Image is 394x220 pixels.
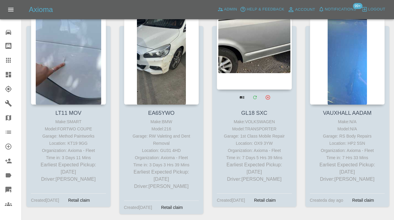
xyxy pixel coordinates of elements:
a: View [236,91,248,103]
div: Make: VOLKSWAGEN [218,118,290,125]
a: Account [286,5,317,14]
div: Retail claim [64,197,94,204]
div: Retail claim [250,197,280,204]
button: Archive [262,91,274,103]
div: Organization: Axioma - Fleet [126,154,198,161]
div: Retail claim [348,197,378,204]
div: Make: N/A [311,118,383,125]
div: Location: GU31 4HD [126,147,198,154]
div: Organization: Axioma - Fleet [218,147,290,154]
div: Location: OX9 3YW [218,140,290,147]
span: Notifications [325,6,356,13]
span: Admin [224,6,237,13]
div: Created [DATE] [124,204,152,211]
a: Admin [216,5,239,14]
p: Earliest Expected Pickup: [DATE] [218,161,290,176]
p: Earliest Expected Pickup: [DATE] [32,161,105,176]
div: Time in: 7 Hrs 33 Mins [311,154,383,161]
div: Garage: Method Paintworks [32,132,105,140]
div: Make: SMART [32,118,105,125]
div: Created [DATE] [217,197,245,204]
div: Time in: 7 Days 5 Hrs 39 Mins [218,154,290,161]
button: Logout [360,5,387,14]
p: Driver: [PERSON_NAME] [126,183,198,190]
p: Driver: [PERSON_NAME] [311,176,383,183]
div: Garage: RS Body Repairs [311,132,383,140]
span: Help & Feedback [247,6,284,13]
div: Make: BMW [126,118,198,125]
div: Location: HP2 5SN [311,140,383,147]
p: Earliest Expected Pickup: [DATE] [126,168,198,183]
p: Driver: [PERSON_NAME] [32,176,105,183]
a: GL18 SXC [241,110,267,116]
div: Location: KT19 9GG [32,140,105,147]
div: Created [DATE] [31,197,59,204]
a: EA65YWO [148,110,174,116]
button: Help & Feedback [238,5,286,14]
button: Open drawer [4,2,18,17]
div: Model: TRANSPORTER [218,125,290,132]
div: Time in: 3 Days 3 Hrs 39 Mins [126,161,198,168]
p: Earliest Expected Pickup: [DATE] [311,161,383,176]
div: Model: N/A [311,125,383,132]
div: Model: FORTWO COUPE [32,125,105,132]
p: Driver: [PERSON_NAME] [218,176,290,183]
div: Garage: RW Valeting and Dent Removal [126,132,198,147]
span: Account [295,6,315,13]
div: Organization: Axioma - Fleet [32,147,105,154]
span: 99+ [353,3,362,9]
button: Notifications [317,5,358,14]
a: VAUXHALL AADAM [323,110,371,116]
div: Garage: 1st Class Mobile Repair [218,132,290,140]
a: LT11 MOV [55,110,81,116]
div: Time in: 3 Days 11 Mins [32,154,105,161]
div: Organization: Axioma - Fleet [311,147,383,154]
div: Retail claim [156,204,187,211]
div: Model: 216 [126,125,198,132]
a: Modify [249,91,261,103]
span: Logout [368,6,385,13]
h5: Axioma [29,5,53,14]
div: Created a day ago [310,197,343,204]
